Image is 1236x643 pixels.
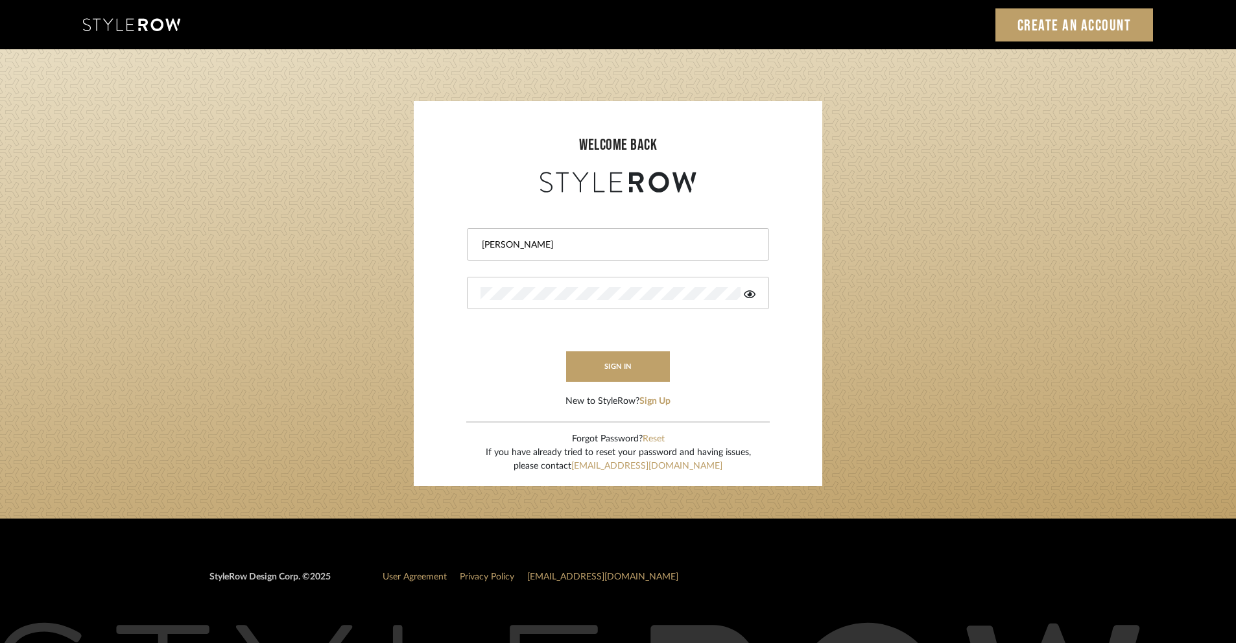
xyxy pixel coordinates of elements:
div: Forgot Password? [486,432,751,446]
button: Reset [643,432,665,446]
a: User Agreement [383,572,447,581]
div: If you have already tried to reset your password and having issues, please contact [486,446,751,473]
input: Email Address [481,239,752,251]
div: New to StyleRow? [565,395,671,408]
div: StyleRow Design Corp. ©2025 [209,570,331,594]
button: Sign Up [639,395,671,408]
div: welcome back [427,134,809,157]
button: sign in [566,351,670,382]
a: [EMAIL_ADDRESS][DOMAIN_NAME] [571,462,722,471]
a: Privacy Policy [460,572,514,581]
a: [EMAIL_ADDRESS][DOMAIN_NAME] [527,572,678,581]
a: Create an Account [995,8,1154,41]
